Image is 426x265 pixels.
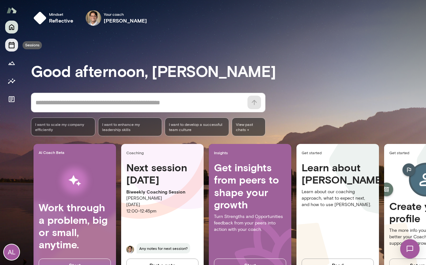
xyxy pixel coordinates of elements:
[31,118,95,136] div: I want to scale my company efficiently
[126,202,198,208] p: [DATE]
[6,4,17,16] img: Mento
[104,17,147,24] h6: [PERSON_NAME]
[98,118,162,136] div: I want to enhance my leadership skills
[35,122,91,132] span: I want to scale my company efficiently
[81,8,152,28] div: Vijay RajendranYour coach[PERSON_NAME]
[39,201,111,251] h4: Work through a problem, big or small, anytime.
[5,39,18,52] button: Sessions
[232,118,266,136] span: View past chats ->
[126,161,198,186] h4: Next session [DATE]
[5,75,18,88] button: Insights
[165,118,229,136] div: I want to develop a successful team culture
[31,62,426,80] h3: Good afternoon, [PERSON_NAME]
[23,41,42,49] div: Sessions
[169,122,225,132] span: I want to develop a successful team culture
[46,160,103,201] img: AI Workflows
[39,150,113,155] span: AI Coach Beta
[49,12,73,17] span: Mindset
[5,93,18,106] button: Documents
[5,57,18,70] button: Growth Plan
[104,12,147,17] span: Your coach
[102,122,158,132] span: I want to enhance my leadership skills
[126,189,198,195] p: Biweekly Coaching Session
[214,161,286,211] h4: Get insights from peers to shape your growth
[49,17,73,24] h6: reflective
[31,8,79,28] button: Mindsetreflective
[302,161,374,186] h4: Learn about [PERSON_NAME]
[302,189,374,208] p: Learn about our coaching approach, what to expect next, and how to use [PERSON_NAME].
[86,10,101,26] img: Vijay Rajendran
[214,150,289,155] span: Insights
[5,21,18,33] button: Home
[126,195,198,202] p: [PERSON_NAME]
[137,243,190,253] span: Any notes for next session?
[214,213,286,233] p: Turn Strengths and Opportunities feedback from your peers into action with your coach.
[302,150,376,155] span: Get started
[126,150,201,155] span: Coaching
[126,208,198,214] p: 12:00 - 12:45pm
[126,246,134,253] img: Vijay
[4,244,19,260] div: AL
[34,12,46,24] img: mindset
